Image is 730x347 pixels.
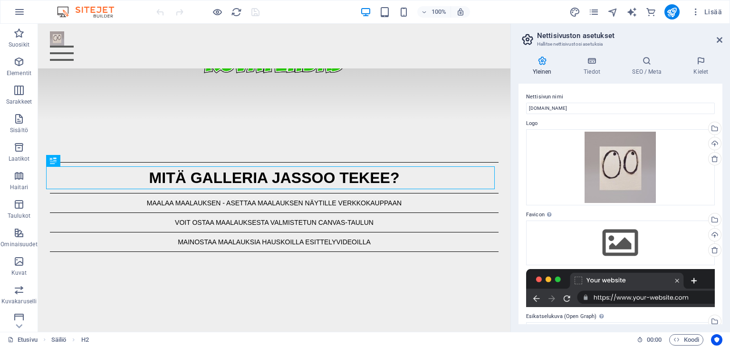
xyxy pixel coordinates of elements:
button: commerce [645,6,657,18]
p: Kuvat [11,269,27,277]
div: Valitse tiedostot tiedostonhallinnasta, kuvapankista tai lataa tiedosto(ja) [526,221,715,265]
label: Esikatselukuva (Open Graph) [526,311,715,322]
button: Usercentrics [711,334,722,346]
h4: SEO / Meta [618,56,680,76]
label: Favicon [526,209,715,221]
i: Ulkoasu (Ctrl+Alt+Y) [569,7,580,18]
button: 100% [417,6,451,18]
label: Logo [526,118,715,129]
i: Koon muuttuessa säädä zoomaustaso automaattisesti sopimaan valittuun laitteeseen. [456,8,465,16]
button: navigator [607,6,619,18]
p: Taulukot [8,212,30,220]
button: Koodi [669,334,703,346]
span: Koodi [673,334,699,346]
p: Laatikot [9,155,30,163]
i: Lataa sivu uudelleen [231,7,242,18]
h3: Hallitse nettisivustosi asetuksia [537,40,703,48]
a: Napsauta peruuttaaksesi valinnan. Kaksoisnapsauta avataksesi Sivut [8,334,38,346]
i: Sivut (Ctrl+Alt+S) [588,7,599,18]
h2: Nettisivuston asetukset [537,31,722,40]
p: Haitari [10,183,28,191]
span: Napsauta valitaksesi. Kaksoisnapsauta muokataksesi [51,334,67,346]
span: : [653,336,655,343]
button: design [569,6,581,18]
img: Editor Logo [55,6,126,18]
p: Suosikit [9,41,29,48]
button: pages [588,6,600,18]
span: 00 00 [647,334,662,346]
button: publish [664,4,680,19]
nav: breadcrumb [51,334,89,346]
h4: Tiedot [569,56,618,76]
button: reload [231,6,242,18]
h6: 100% [432,6,447,18]
button: text_generator [626,6,638,18]
i: Kaupankäynti [645,7,656,18]
label: Nettisivun nimi [526,91,715,103]
button: Lisää [687,4,726,19]
input: Nimi... [526,103,715,114]
span: Napsauta valitaksesi. Kaksoisnapsauta muokataksesi [81,334,89,346]
p: Sisältö [10,126,28,134]
p: Kuvakaruselli [1,298,37,305]
p: Ominaisuudet [0,241,37,248]
h4: Yleinen [519,56,570,76]
p: Elementit [7,69,31,77]
div: Pikkulogo-kDVsE3o1yaLwwe7zVkxRBQ.jpg [526,129,715,205]
h4: Kielet [680,56,722,76]
h6: Istunnon aika [637,334,662,346]
span: Lisää [691,7,722,17]
p: Sarakkeet [6,98,32,106]
i: Tekstigeneraattori [626,7,637,18]
button: Napsauta tästä poistuaksesi esikatselutilasta ja jatkaaksesi muokkaamista [211,6,223,18]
